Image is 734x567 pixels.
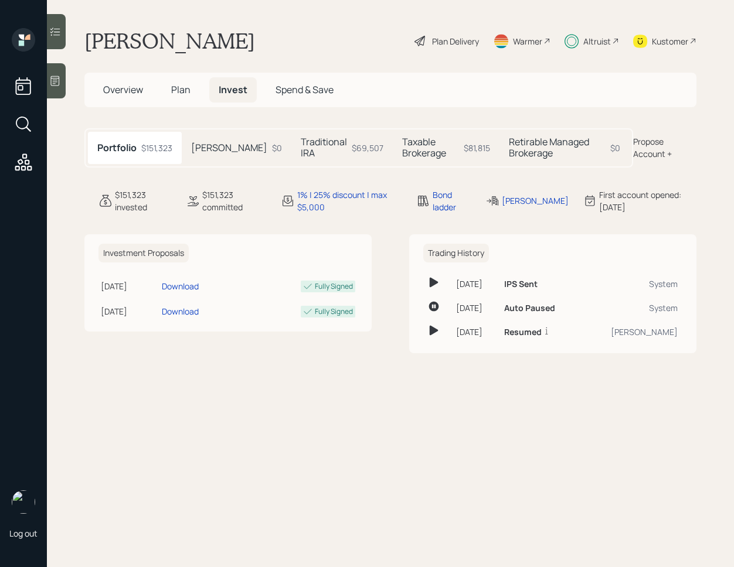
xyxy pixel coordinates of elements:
div: Warmer [513,35,542,47]
div: Log out [9,528,38,539]
div: Propose Account + [633,135,696,160]
div: 1% | 25% discount | max $5,000 [297,189,403,213]
h5: Retirable Managed Brokerage [509,136,606,159]
span: Spend & Save [276,83,334,96]
div: First account opened: [DATE] [599,189,696,213]
div: $151,323 invested [115,189,172,213]
h6: Trading History [423,244,489,263]
div: $0 [610,142,620,154]
img: retirable_logo.png [12,490,35,514]
div: [DATE] [456,326,495,338]
div: [DATE] [456,278,495,290]
div: [DATE] [456,302,495,314]
div: [DATE] [101,305,157,317]
div: Kustomer [652,35,688,47]
div: $69,507 [352,142,383,154]
div: Download [162,280,199,292]
div: [PERSON_NAME] [502,194,569,207]
h6: IPS Sent [504,279,538,289]
h1: [PERSON_NAME] [84,28,255,54]
h6: Auto Paused [504,303,555,313]
span: Plan [171,83,191,96]
h5: Traditional IRA [301,136,347,159]
span: Overview [103,83,143,96]
div: Plan Delivery [432,35,479,47]
div: Fully Signed [315,306,353,317]
h6: Investment Proposals [98,244,189,263]
div: $151,323 committed [202,189,267,213]
h5: Portfolio [97,142,137,153]
h5: Taxable Brokerage [402,136,459,159]
div: Fully Signed [315,281,353,292]
div: Download [162,305,199,317]
h6: Resumed [504,327,542,337]
div: $151,323 [141,142,172,154]
div: Bond ladder [433,189,471,213]
div: $81,815 [464,142,490,154]
h5: [PERSON_NAME] [191,142,267,153]
div: System [585,278,678,290]
div: $0 [272,142,282,154]
div: [DATE] [101,280,157,292]
div: [PERSON_NAME] [585,326,678,338]
div: System [585,302,678,314]
div: Altruist [583,35,611,47]
span: Invest [219,83,247,96]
